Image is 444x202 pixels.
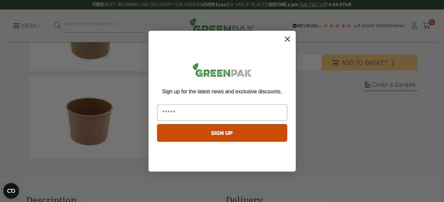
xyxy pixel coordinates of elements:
[157,104,287,121] input: Email
[157,60,287,82] img: greenpak_logo
[157,124,287,142] button: SIGN UP
[282,33,293,45] button: Close dialog
[162,89,282,94] span: Sign up for the latest news and exclusive discounts.
[3,183,19,199] button: Open CMP widget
